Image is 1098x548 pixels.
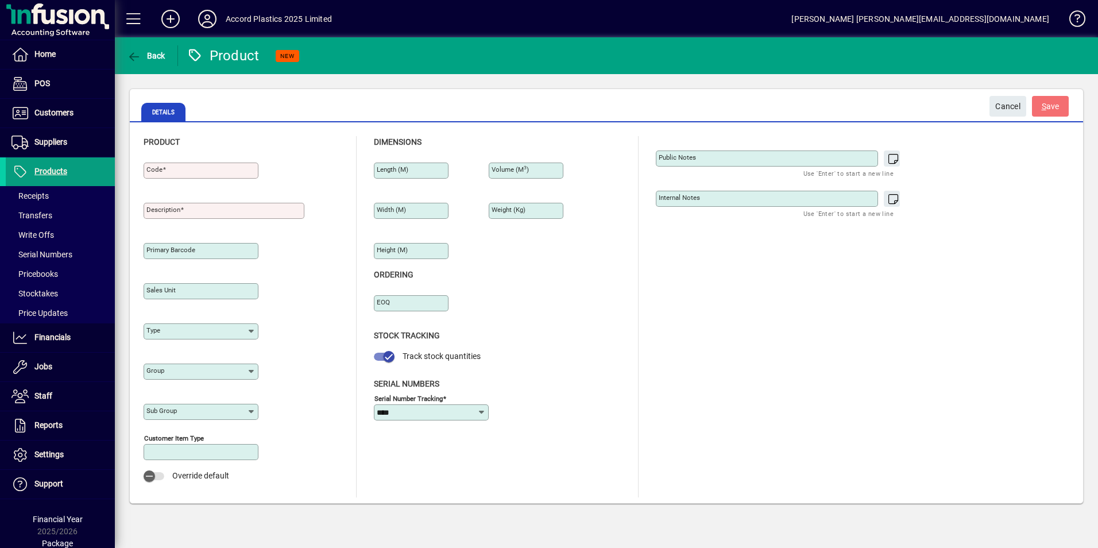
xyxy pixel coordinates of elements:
mat-label: Description [146,206,180,214]
a: Price Updates [6,303,115,323]
a: Financials [6,323,115,352]
span: Serial Numbers [374,379,439,388]
span: Financials [34,333,71,342]
a: Support [6,470,115,499]
span: ave [1042,97,1060,116]
span: Cancel [995,97,1020,116]
a: Write Offs [6,225,115,245]
span: Details [141,103,185,121]
span: NEW [280,52,295,60]
span: Product [144,137,180,146]
span: Stock Tracking [374,331,440,340]
span: Override default [172,471,229,480]
mat-label: Type [146,326,160,334]
span: Customers [34,108,74,117]
span: Products [34,167,67,176]
a: POS [6,70,115,98]
span: Stocktakes [11,289,58,298]
span: Track stock quantities [403,352,481,361]
mat-label: Serial Number tracking [374,394,443,402]
mat-label: Height (m) [377,246,408,254]
span: Price Updates [11,308,68,318]
mat-hint: Use 'Enter' to start a new line [803,167,894,180]
button: Profile [189,9,226,29]
mat-label: Code [146,165,163,173]
span: Serial Numbers [11,250,72,259]
span: Suppliers [34,137,67,146]
a: Jobs [6,353,115,381]
mat-label: Primary barcode [146,246,195,254]
div: Accord Plastics 2025 Limited [226,10,332,28]
span: Transfers [11,211,52,220]
a: Transfers [6,206,115,225]
mat-label: Public Notes [659,153,696,161]
mat-label: Group [146,366,164,375]
a: Suppliers [6,128,115,157]
span: Jobs [34,362,52,371]
mat-label: Internal Notes [659,194,700,202]
mat-label: Weight (Kg) [492,206,525,214]
span: Staff [34,391,52,400]
sup: 3 [524,165,527,171]
mat-label: Length (m) [377,165,408,173]
span: Support [34,479,63,488]
span: S [1042,102,1046,111]
app-page-header-button: Back [115,45,178,66]
mat-label: Sales unit [146,286,176,294]
mat-label: Width (m) [377,206,406,214]
mat-hint: Use 'Enter' to start a new line [803,207,894,220]
button: Save [1032,96,1069,117]
a: Customers [6,99,115,128]
mat-label: Sub group [146,407,177,415]
a: Pricebooks [6,264,115,284]
mat-label: EOQ [377,298,390,306]
span: Reports [34,420,63,430]
button: Back [124,45,168,66]
a: Serial Numbers [6,245,115,264]
span: Ordering [374,270,413,279]
span: Financial Year [33,515,83,524]
div: Product [187,47,260,65]
a: Reports [6,411,115,440]
mat-label: Volume (m ) [492,165,529,173]
span: POS [34,79,50,88]
a: Knowledge Base [1061,2,1084,40]
span: Back [127,51,165,60]
span: Package [42,539,73,548]
span: Home [34,49,56,59]
span: Dimensions [374,137,422,146]
span: Settings [34,450,64,459]
mat-label: Customer Item Type [144,434,204,442]
a: Home [6,40,115,69]
a: Settings [6,441,115,469]
span: Receipts [11,191,49,200]
div: [PERSON_NAME] [PERSON_NAME][EMAIL_ADDRESS][DOMAIN_NAME] [791,10,1049,28]
button: Cancel [989,96,1026,117]
a: Stocktakes [6,284,115,303]
a: Staff [6,382,115,411]
button: Add [152,9,189,29]
span: Write Offs [11,230,54,240]
span: Pricebooks [11,269,58,279]
a: Receipts [6,186,115,206]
